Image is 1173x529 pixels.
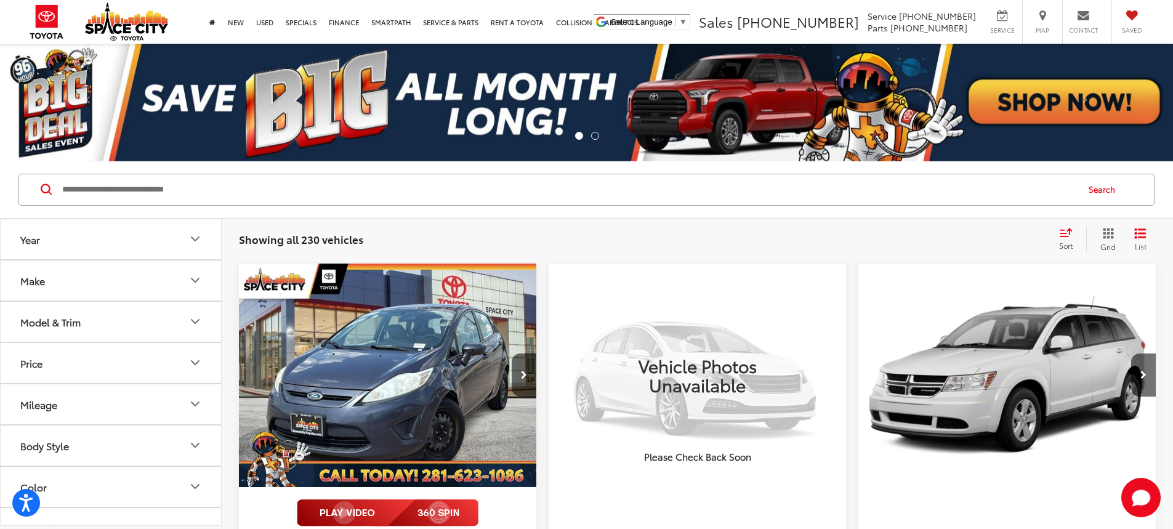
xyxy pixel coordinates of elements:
[1,302,222,342] button: Model & TrimModel & Trim
[188,355,203,370] div: Price
[899,10,976,22] span: [PHONE_NUMBER]
[85,2,168,41] img: Space City Toyota
[611,17,672,26] span: Select Language
[1,426,222,466] button: Body StyleBody Style
[20,275,45,286] div: Make
[238,264,538,488] img: 2013 Ford Fiesta S
[512,353,536,397] button: Next image
[737,12,859,31] span: [PHONE_NUMBER]
[1121,478,1161,517] svg: Start Chat
[238,264,538,487] div: 2013 Ford Fiesta S 0
[1100,241,1116,252] span: Grid
[188,479,203,494] div: Color
[1,384,222,424] button: MileageMileage
[1059,240,1073,251] span: Sort
[1069,26,1098,34] span: Contact
[20,316,81,328] div: Model & Trim
[188,273,203,288] div: Make
[988,26,1016,34] span: Service
[890,22,967,34] span: [PHONE_NUMBER]
[61,175,1077,204] input: Search by Make, Model, or Keyword
[20,233,40,245] div: Year
[868,22,888,34] span: Parts
[1,219,222,259] button: YearYear
[188,397,203,411] div: Mileage
[188,438,203,453] div: Body Style
[239,232,363,246] span: Showing all 230 vehicles
[20,398,57,410] div: Mileage
[549,264,846,487] a: VIEW_DETAILS
[20,481,47,493] div: Color
[188,232,203,246] div: Year
[1053,227,1086,252] button: Select sort value
[238,264,538,487] a: 2013 Ford Fiesta S2013 Ford Fiesta S2013 Ford Fiesta S2013 Ford Fiesta S
[1118,26,1145,34] span: Saved
[868,10,897,22] span: Service
[1121,478,1161,517] button: Toggle Chat Window
[1,260,222,301] button: MakeMake
[675,17,676,26] span: ​
[611,17,687,26] a: Select Language​
[1125,227,1156,252] button: List View
[858,264,1157,487] a: 2012 Dodge Journey SXT2012 Dodge Journey SXT2012 Dodge Journey SXT2012 Dodge Journey SXT
[1,467,222,507] button: ColorColor
[20,357,42,369] div: Price
[858,264,1157,487] div: 2012 Dodge Journey SXT 0
[1134,241,1147,251] span: List
[1086,227,1125,252] button: Grid View
[858,264,1157,488] img: 2012 Dodge Journey SXT
[188,314,203,329] div: Model & Trim
[699,12,733,31] span: Sales
[549,264,846,487] img: Vehicle Photos Unavailable Please Check Back Soon
[679,17,687,26] span: ▼
[297,499,478,527] img: full motion video
[1029,26,1056,34] span: Map
[1077,174,1133,205] button: Search
[20,440,69,451] div: Body Style
[1131,353,1156,397] button: Next image
[1,343,222,383] button: PricePrice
